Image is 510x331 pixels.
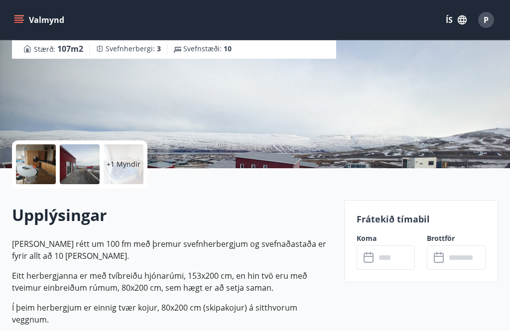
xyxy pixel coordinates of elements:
[107,159,140,169] p: +1 Myndir
[106,44,161,54] span: Svefnherbergi :
[440,11,472,29] button: ÍS
[34,43,83,55] span: Stærð :
[157,44,161,53] span: 3
[357,233,415,243] label: Koma
[474,8,498,32] button: P
[183,44,232,54] span: Svefnstæði :
[357,213,486,225] p: Frátekið tímabil
[224,44,232,53] span: 10
[12,270,332,294] p: Eitt herbergjanna er með tvíbreiðu hjónarúmi, 153x200 cm, en hin tvö eru með tveimur einbreiðum r...
[12,238,332,262] p: [PERSON_NAME] rétt um 100 fm með þremur svefnherbergjum og svefnaðastaða er fyrir allt að 10 [PER...
[484,14,489,25] span: P
[12,302,332,326] p: Í þeim herbergjum er einnig tvær kojur, 80x200 cm (skipakojur) á sitthvorum veggnum.
[12,11,68,29] button: menu
[427,233,486,243] label: Brottför
[12,204,332,226] h2: Upplýsingar
[57,43,83,54] span: 107 m2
